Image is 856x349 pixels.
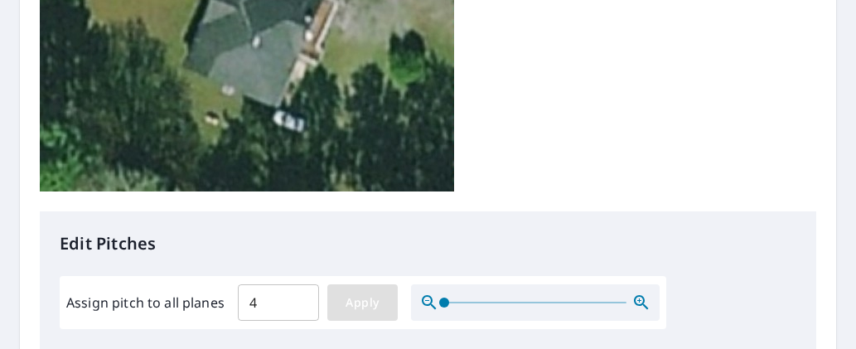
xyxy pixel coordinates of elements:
[238,279,319,326] input: 00.0
[327,284,398,321] button: Apply
[341,293,384,313] span: Apply
[66,293,225,313] label: Assign pitch to all planes
[60,231,796,256] p: Edit Pitches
